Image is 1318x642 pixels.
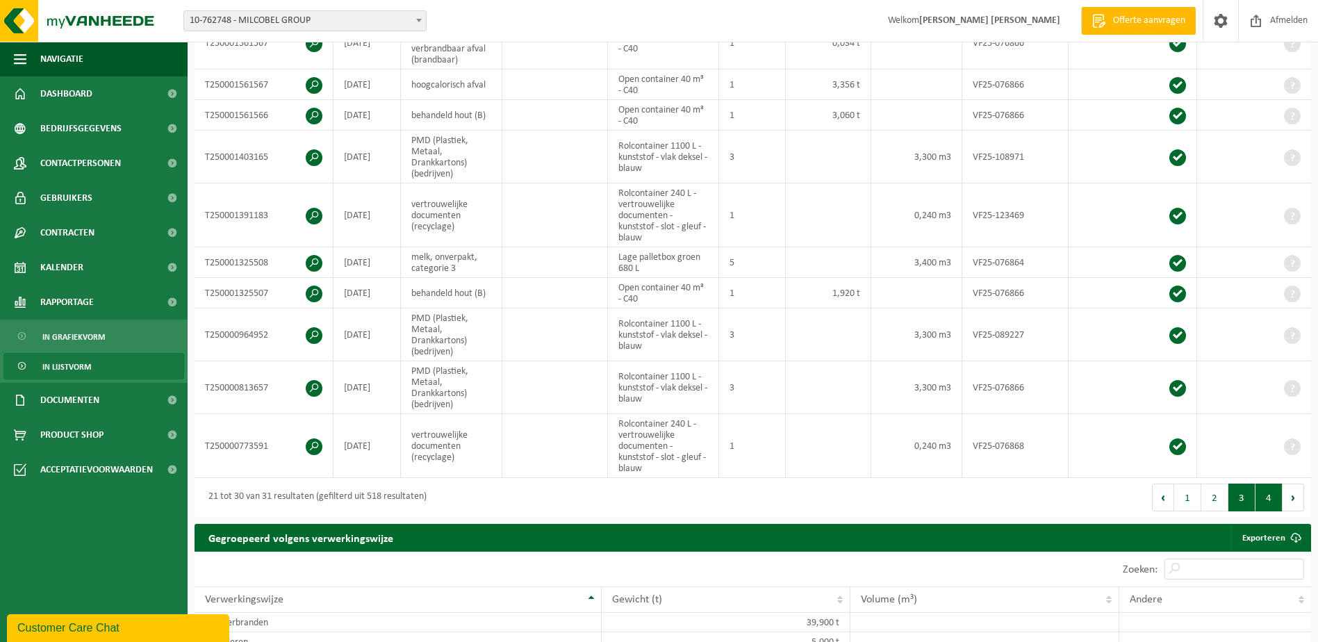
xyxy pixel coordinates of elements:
[608,183,719,247] td: Rolcontainer 240 L - vertrouwelijke documenten - kunststof - slot - gleuf - blauw
[871,131,962,183] td: 3,300 m3
[871,183,962,247] td: 0,240 m3
[719,361,785,414] td: 3
[333,361,401,414] td: [DATE]
[719,131,785,183] td: 3
[195,17,333,69] td: T250001561567
[401,247,502,278] td: melk, onverpakt, categorie 3
[195,524,407,551] h2: Gegroepeerd volgens verwerkingswijze
[401,308,502,361] td: PMD (Plastiek, Metaal, Drankkartons) (bedrijven)
[195,414,333,478] td: T250000773591
[401,361,502,414] td: PMD (Plastiek, Metaal, Drankkartons) (bedrijven)
[42,354,91,380] span: In lijstvorm
[195,183,333,247] td: T250001391183
[962,100,1069,131] td: VF25-076866
[719,278,785,308] td: 1
[401,183,502,247] td: vertrouwelijke documenten (recyclage)
[3,323,184,349] a: In grafiekvorm
[195,100,333,131] td: T250001561566
[786,100,871,131] td: 3,060 t
[608,278,719,308] td: Open container 40 m³ - C40
[1130,594,1162,605] span: Andere
[195,69,333,100] td: T250001561567
[195,247,333,278] td: T250001325508
[1110,14,1189,28] span: Offerte aanvragen
[608,69,719,100] td: Open container 40 m³ - C40
[871,247,962,278] td: 3,400 m3
[195,278,333,308] td: T250001325507
[719,69,785,100] td: 1
[40,111,122,146] span: Bedrijfsgegevens
[786,69,871,100] td: 3,356 t
[333,183,401,247] td: [DATE]
[183,10,427,31] span: 10-762748 - MILCOBEL GROUP
[205,594,283,605] span: Verwerkingswijze
[40,285,94,320] span: Rapportage
[1255,484,1283,511] button: 4
[333,17,401,69] td: [DATE]
[40,418,104,452] span: Product Shop
[401,131,502,183] td: PMD (Plastiek, Metaal, Drankkartons) (bedrijven)
[195,613,602,632] td: Meeverbranden
[786,17,871,69] td: 0,034 t
[333,100,401,131] td: [DATE]
[608,361,719,414] td: Rolcontainer 1100 L - kunststof - vlak deksel - blauw
[602,613,850,632] td: 39,900 t
[608,17,719,69] td: Open container 40 m³ - C40
[962,183,1069,247] td: VF25-123469
[40,383,99,418] span: Documenten
[962,17,1069,69] td: VF25-076866
[184,11,426,31] span: 10-762748 - MILCOBEL GROUP
[962,361,1069,414] td: VF25-076866
[333,414,401,478] td: [DATE]
[401,100,502,131] td: behandeld hout (B)
[719,247,785,278] td: 5
[201,485,427,510] div: 21 tot 30 van 31 resultaten (gefilterd uit 518 resultaten)
[401,278,502,308] td: behandeld hout (B)
[195,131,333,183] td: T250001403165
[962,69,1069,100] td: VF25-076866
[40,42,83,76] span: Navigatie
[7,611,232,642] iframe: chat widget
[401,414,502,478] td: vertrouwelijke documenten (recyclage)
[40,215,94,250] span: Contracten
[719,414,785,478] td: 1
[195,308,333,361] td: T250000964952
[962,414,1069,478] td: VF25-076868
[401,17,502,69] td: niet recycleerbaar, technisch niet verbrandbaar afval (brandbaar)
[719,183,785,247] td: 1
[1228,484,1255,511] button: 3
[1174,484,1201,511] button: 1
[40,146,121,181] span: Contactpersonen
[608,131,719,183] td: Rolcontainer 1100 L - kunststof - vlak deksel - blauw
[962,278,1069,308] td: VF25-076866
[401,69,502,100] td: hoogcalorisch afval
[195,361,333,414] td: T250000813657
[333,308,401,361] td: [DATE]
[333,69,401,100] td: [DATE]
[1231,524,1310,552] a: Exporteren
[42,324,105,350] span: In grafiekvorm
[40,76,92,111] span: Dashboard
[962,247,1069,278] td: VF25-076864
[962,131,1069,183] td: VF25-108971
[861,594,917,605] span: Volume (m³)
[1283,484,1304,511] button: Next
[612,594,662,605] span: Gewicht (t)
[719,308,785,361] td: 3
[608,100,719,131] td: Open container 40 m³ - C40
[786,278,871,308] td: 1,920 t
[3,353,184,379] a: In lijstvorm
[871,308,962,361] td: 3,300 m3
[919,15,1060,26] strong: [PERSON_NAME] [PERSON_NAME]
[608,414,719,478] td: Rolcontainer 240 L - vertrouwelijke documenten - kunststof - slot - gleuf - blauw
[1201,484,1228,511] button: 2
[333,131,401,183] td: [DATE]
[40,452,153,487] span: Acceptatievoorwaarden
[608,308,719,361] td: Rolcontainer 1100 L - kunststof - vlak deksel - blauw
[40,181,92,215] span: Gebruikers
[871,414,962,478] td: 0,240 m3
[40,250,83,285] span: Kalender
[608,247,719,278] td: Lage palletbox groen 680 L
[1081,7,1196,35] a: Offerte aanvragen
